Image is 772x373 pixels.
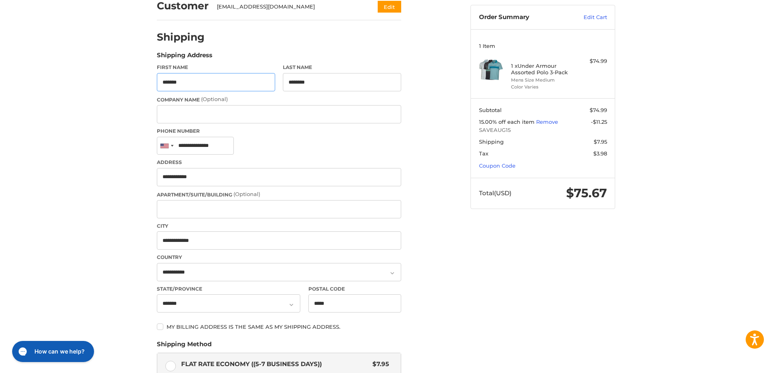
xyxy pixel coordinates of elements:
span: Shipping [479,138,504,145]
label: Last Name [283,64,401,71]
span: Subtotal [479,107,502,113]
span: $7.95 [594,138,607,145]
h4: 1 x Under Armour Assorted Polo 3-Pack [511,63,573,76]
label: My billing address is the same as my shipping address. [157,323,401,330]
span: $3.98 [593,150,607,157]
label: Phone Number [157,127,401,135]
iframe: Gorgias live chat messenger [8,338,96,365]
span: Total (USD) [479,189,511,197]
a: Remove [536,119,558,125]
small: (Optional) [233,191,260,197]
legend: Shipping Method [157,340,212,353]
label: Postal Code [308,285,402,293]
h3: 1 Item [479,43,607,49]
label: First Name [157,64,275,71]
li: Color Varies [511,84,573,91]
div: $74.99 [575,57,607,65]
span: SAVEAUG15 [479,126,607,134]
a: Coupon Code [479,162,515,169]
label: Country [157,254,401,261]
h3: Order Summary [479,13,566,22]
a: Edit Cart [566,13,607,22]
span: Tax [479,150,488,157]
iframe: Google Customer Reviews [705,351,772,373]
span: Flat Rate Economy ((5-7 Business Days)) [181,360,369,369]
button: Edit [378,1,401,13]
span: $74.99 [590,107,607,113]
small: (Optional) [201,96,228,102]
div: [EMAIL_ADDRESS][DOMAIN_NAME] [217,3,362,11]
li: Mens Size Medium [511,77,573,84]
span: 15.00% off each item [479,119,536,125]
div: United States: +1 [157,137,176,155]
span: $75.67 [566,185,607,201]
h2: Shipping [157,31,205,43]
label: Address [157,159,401,166]
label: City [157,222,401,230]
label: State/Province [157,285,300,293]
legend: Shipping Address [157,51,212,64]
label: Company Name [157,95,401,103]
span: -$11.25 [591,119,607,125]
label: Apartment/Suite/Building [157,190,401,198]
span: $7.95 [368,360,389,369]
